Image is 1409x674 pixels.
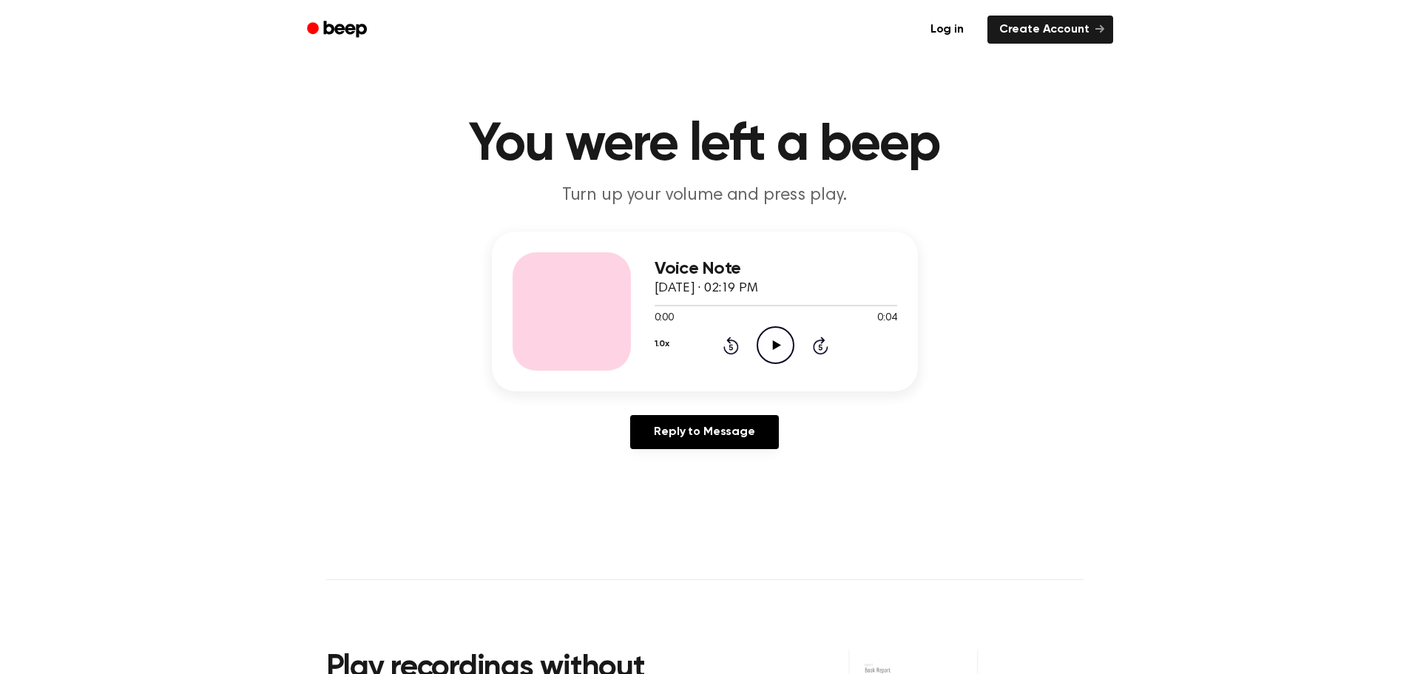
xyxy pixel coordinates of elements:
[987,16,1113,44] a: Create Account
[655,259,897,279] h3: Voice Note
[326,118,1084,172] h1: You were left a beep
[297,16,380,44] a: Beep
[655,331,669,357] button: 1.0x
[655,311,674,326] span: 0:00
[630,415,778,449] a: Reply to Message
[916,13,979,47] a: Log in
[655,282,758,295] span: [DATE] · 02:19 PM
[421,183,989,208] p: Turn up your volume and press play.
[877,311,896,326] span: 0:04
